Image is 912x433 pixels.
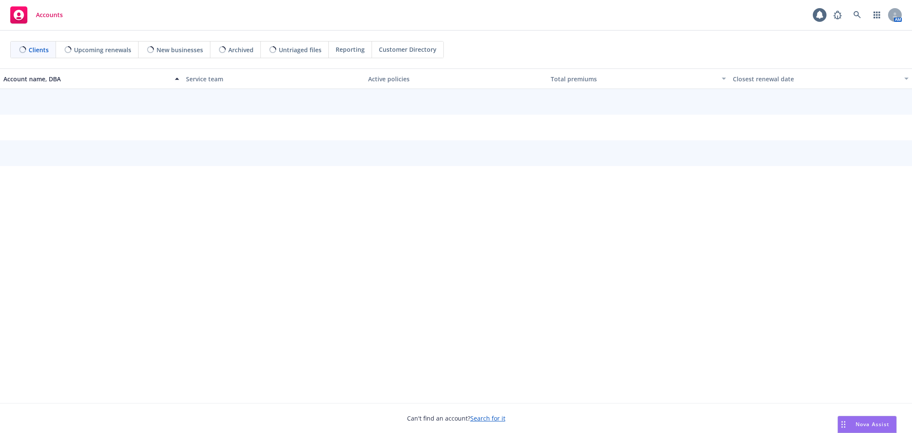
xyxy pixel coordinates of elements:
span: Reporting [336,45,365,54]
span: Customer Directory [379,45,437,54]
a: Report a Bug [829,6,846,24]
div: Account name, DBA [3,74,170,83]
span: Nova Assist [856,421,889,428]
div: Total premiums [551,74,717,83]
div: Active policies [368,74,544,83]
span: Upcoming renewals [74,45,131,54]
a: Search for it [470,414,505,422]
button: Nova Assist [838,416,897,433]
span: Clients [29,45,49,54]
button: Total premiums [547,68,730,89]
a: Search [849,6,866,24]
span: Archived [228,45,254,54]
span: New businesses [156,45,203,54]
button: Active policies [365,68,547,89]
a: Switch app [868,6,885,24]
span: Can't find an account? [407,414,505,423]
button: Service team [183,68,365,89]
button: Closest renewal date [729,68,912,89]
a: Accounts [7,3,66,27]
div: Drag to move [838,416,849,433]
div: Closest renewal date [733,74,899,83]
div: Service team [186,74,362,83]
span: Untriaged files [279,45,322,54]
span: Accounts [36,12,63,18]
